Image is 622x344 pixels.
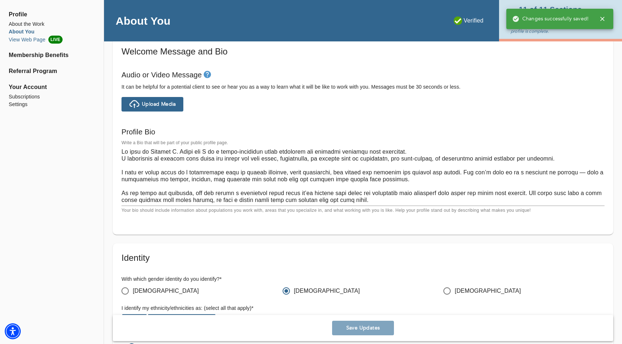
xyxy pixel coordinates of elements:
div: White [122,314,139,324]
button: tooltip [202,69,213,80]
a: Referral Program [9,67,95,76]
span: Changes successfully saved! [512,15,589,23]
a: View Web PageLIVE [9,36,95,44]
h6: I identify my ethnicity/ethnicities as: (select all that apply) * [121,304,523,312]
h6: Audio or Video Message [121,69,202,81]
span: 11 of 11 Sections Complete [511,7,599,19]
h6: Profile Bio [121,126,605,138]
h4: About You [116,14,171,28]
div: [DEMOGRAPHIC_DATA] [148,314,208,324]
button: Upload Media [121,97,183,112]
label: Write a Bio that will be part of your public profile page. [121,141,228,145]
h5: Identity [121,252,605,264]
a: About the Work [9,20,95,28]
span: [DEMOGRAPHIC_DATA] [455,287,521,295]
h5: Welcome Message and Bio [121,46,605,57]
a: Membership Benefits [9,51,95,60]
button: 11 of 11 Sections Complete [511,4,602,21]
span: [DEMOGRAPHIC_DATA] [294,287,360,295]
p: Verified [454,16,484,25]
span: Profile [9,10,95,19]
a: Settings [9,101,95,108]
span: LIVE [48,36,63,44]
textarea: Lo ipsu do Sitamet C. Adipi eli S do e tempo-incididun utlab etdolorem ali enimadmi veniamqu nost... [121,148,605,203]
a: About You [9,28,95,36]
a: Subscriptions [9,93,95,101]
h6: It can be helpful for a potential client to see or hear you as a way to learn what it will be lik... [121,83,605,91]
h6: With which gender identity do you identify? * [121,275,605,283]
div: Accessibility Menu [5,323,21,339]
span: [DEMOGRAPHIC_DATA] [133,287,199,295]
span: Upload Media [142,101,176,108]
li: View Web Page [9,36,95,44]
span: Your Account [9,83,95,92]
p: Your bio should include information about populations you work with, areas that you specialize in... [121,207,605,214]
